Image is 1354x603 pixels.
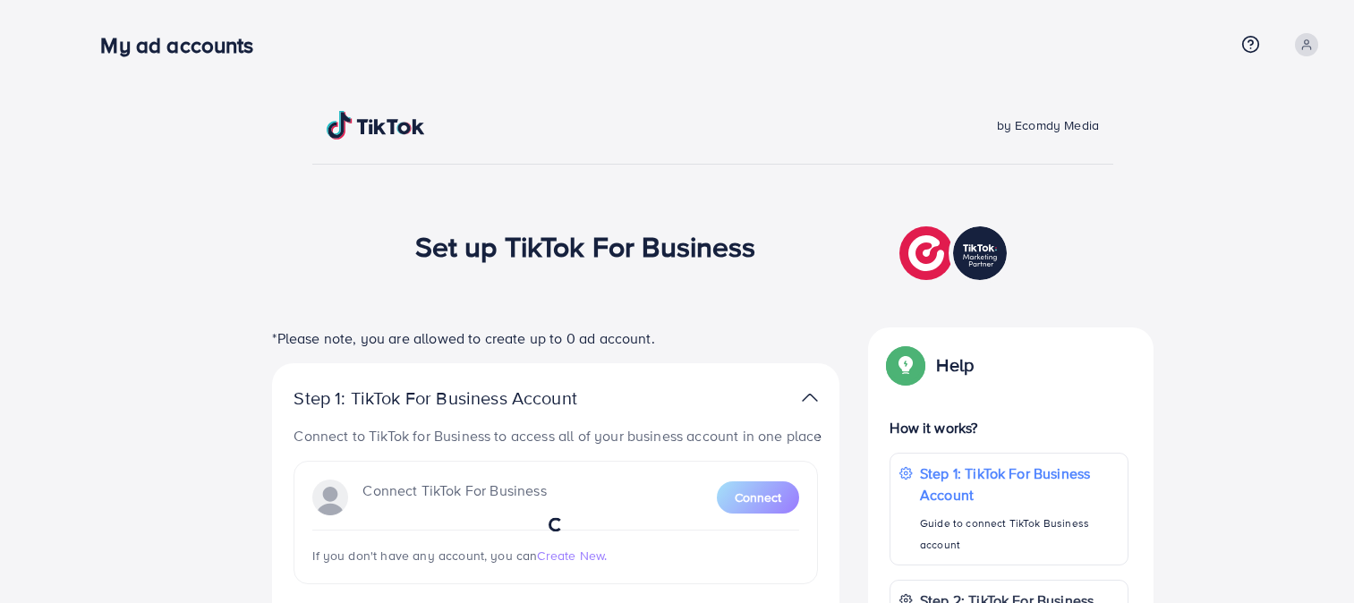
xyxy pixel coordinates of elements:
[920,463,1119,505] p: Step 1: TikTok For Business Account
[327,111,425,140] img: TikTok
[802,385,818,411] img: TikTok partner
[899,222,1011,285] img: TikTok partner
[890,349,922,381] img: Popup guide
[415,229,756,263] h1: Set up TikTok For Business
[920,513,1119,556] p: Guide to connect TikTok Business account
[272,327,839,349] p: *Please note, you are allowed to create up to 0 ad account.
[890,417,1128,438] p: How it works?
[294,387,634,409] p: Step 1: TikTok For Business Account
[997,116,1099,134] span: by Ecomdy Media
[936,354,974,376] p: Help
[100,32,268,58] h3: My ad accounts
